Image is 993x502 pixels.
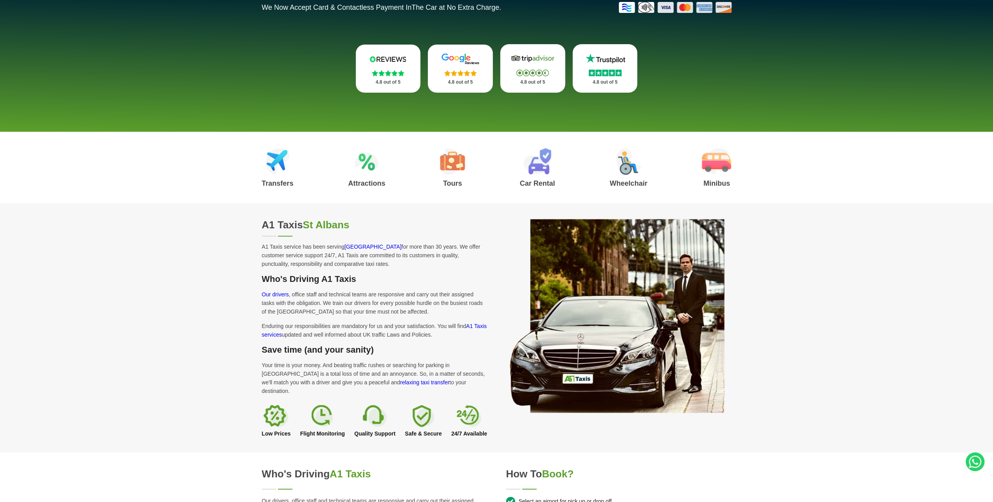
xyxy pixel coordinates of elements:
h3: Quality Support [354,430,395,437]
a: Our drivers [262,291,289,298]
img: Airport Transfers [266,148,290,175]
a: relaxing taxi transfer [400,379,449,385]
h2: How to [506,468,732,480]
img: Tripadvisor [509,53,556,65]
h3: Safe & Secure [405,430,442,437]
span: St Albans [303,219,350,231]
img: Attractions [355,148,378,175]
p: 4.8 out of 5 [436,77,484,87]
h3: Low Prices [262,430,291,437]
a: Google Stars 4.8 out of 5 [428,45,493,93]
img: Credit And Debit Cards [619,2,732,13]
p: Your time is your money. And beating traffic rushes or searching for parking in [GEOGRAPHIC_DATA]... [262,361,487,395]
img: Stars [516,70,549,76]
img: Tours [440,148,465,175]
a: Trustpilot Stars 4.8 out of 5 [573,44,638,93]
img: Trustpilot [582,53,629,65]
h3: Minibus [702,180,731,187]
p: 4.8 out of 5 [509,77,557,87]
img: Google [437,53,484,65]
p: A1 Taxis service has been serving for more than 30 years. We offer customer service support 24/7,... [262,242,487,268]
img: Minibus [702,148,731,175]
img: Car Rental [523,148,551,175]
h3: Who's Driving A1 Taxis [262,274,487,284]
span: Book? [542,468,573,480]
a: Reviews.io Stars 4.8 out of 5 [356,45,421,93]
img: Flight Monitoring [310,405,335,427]
h3: Attractions [348,180,385,187]
img: Stars [589,70,622,76]
h3: 24/7 Available [451,430,487,437]
img: Safe & Secure [411,405,436,427]
a: [GEOGRAPHIC_DATA] [344,244,402,250]
h3: Flight Monitoring [300,430,345,437]
h2: Who's Driving [262,468,487,480]
h3: Tours [440,180,465,187]
img: A1 Taxis in St Albans [506,219,725,413]
h3: Transfers [262,180,294,187]
p: , office staff and technical teams are responsive and carry out their assigned tasks with the obl... [262,290,487,316]
h3: Save time (and your sanity) [262,345,487,355]
img: Quality Support [362,405,387,427]
img: Reviews.io [364,53,411,65]
img: Wheelchair [616,148,641,175]
span: The Car at No Extra Charge. [411,4,501,11]
img: 24/7 Available [457,405,482,427]
p: 4.8 out of 5 [364,77,412,87]
p: Enduring our responsibilities are mandatory for us and your satisfaction. You will find updated a... [262,322,487,339]
h3: Car Rental [520,180,555,187]
p: We Now Accept Card & Contactless Payment In [262,4,501,12]
p: 4.8 out of 5 [581,77,629,87]
span: A1 Taxis [330,468,371,480]
img: Stars [444,70,477,76]
h3: Wheelchair [610,180,647,187]
a: Tripadvisor Stars 4.8 out of 5 [500,44,565,93]
h2: A1 Taxis [262,219,487,231]
img: Stars [372,70,404,76]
